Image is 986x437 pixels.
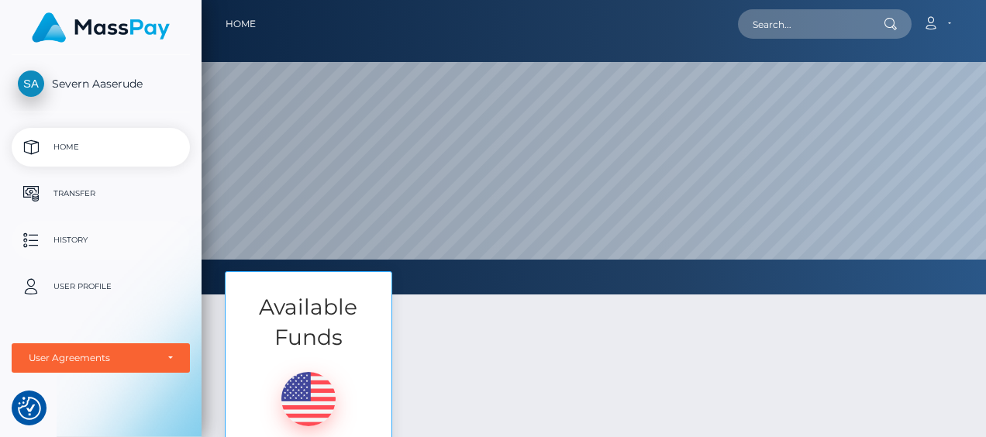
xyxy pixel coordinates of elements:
img: MassPay [32,12,170,43]
div: User Agreements [29,352,156,364]
span: Severn Aaserude [12,77,190,91]
input: Search... [738,9,884,39]
a: Transfer [12,174,190,213]
a: History [12,221,190,260]
a: User Profile [12,267,190,306]
img: Revisit consent button [18,397,41,420]
p: Home [18,136,184,159]
p: User Profile [18,275,184,298]
button: Consent Preferences [18,397,41,420]
h3: Available Funds [226,292,391,353]
p: Transfer [18,182,184,205]
p: History [18,229,184,252]
a: Home [226,8,256,40]
img: USD.png [281,372,336,426]
a: Home [12,128,190,167]
button: User Agreements [12,343,190,373]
